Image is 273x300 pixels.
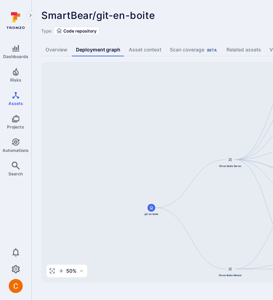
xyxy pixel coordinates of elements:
i: Expand navigation menu [28,13,33,19]
div: Beta [206,47,218,53]
a: Deployment graph [72,43,125,56]
button: Expand navigation menu [26,11,35,20]
span: Dashboards [3,54,28,59]
span: Git-en-Boite Server [219,164,241,168]
span: SmartBear/git-en-boite [41,9,155,21]
span: Assets [8,101,23,106]
span: Projects [7,124,24,130]
span: Search [8,171,23,176]
a: Overview [41,43,72,56]
span: Code repository [63,28,97,34]
a: Related assets [222,43,265,56]
span: git-en-boite [145,212,158,216]
span: Type: [41,28,52,34]
span: Git-en-Boite Worker [219,273,241,277]
span: Automations [2,148,29,153]
img: ACg8ocJuq_DPPTkXyD9OlTnVLvDrpObecjcADscmEHLMiTyEnTELew=s96-c [9,279,23,293]
a: Asset context [125,43,166,56]
div: Scan coverage [170,46,218,53]
div: Camilo Rivera [9,279,23,293]
span: 50 % [66,267,77,274]
span: Risks [10,77,21,83]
